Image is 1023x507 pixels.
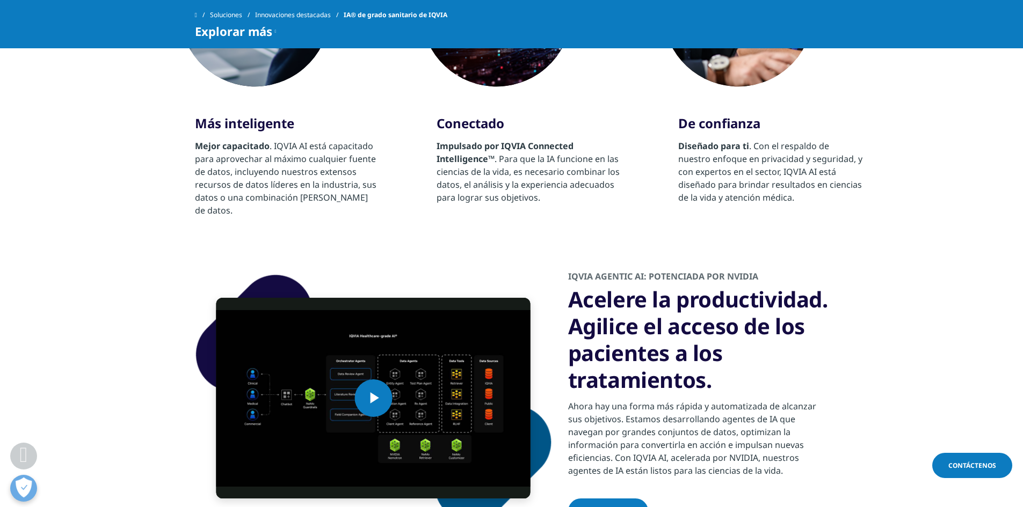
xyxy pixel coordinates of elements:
[678,140,749,152] font: Diseñado para ti
[255,10,331,19] font: Innovaciones destacadas
[437,140,574,165] font: Impulsado por IQVIA Connected Intelligence™
[195,23,272,39] font: Explorar más
[195,114,294,132] font: Más inteligente
[948,461,996,470] font: Contáctenos
[678,140,862,203] font: . Con el respaldo de nuestro enfoque en privacidad y seguridad, y con expertos en el sector, IQVI...
[210,10,242,19] font: Soluciones
[932,453,1012,478] a: Contáctenos
[437,114,504,132] font: Conectado
[568,400,816,476] font: Ahora hay una forma más rápida y automatizada de alcanzar sus objetivos. Estamos desarrollando ag...
[437,153,620,203] font: . Para que la IA funcione en las ciencias de la vida, es necesario combinar los datos, el análisi...
[344,10,447,19] font: IA® de grado sanitario de IQVIA
[195,140,376,216] font: . IQVIA AI está capacitado para aprovechar al máximo cualquier fuente de datos, incluyendo nuestr...
[210,5,255,25] a: Soluciones
[195,140,270,152] font: Mejor capacitado
[568,284,828,394] font: Acelere la productividad. Agilice el acceso de los pacientes a los tratamientos.
[10,475,37,502] button: Abrir preferencias
[354,379,392,417] button: Play Video
[678,114,760,132] font: De confianza
[216,298,531,498] video-js: Video Player
[255,5,344,25] a: Innovaciones destacadas
[568,270,758,282] font: IQVIA Agentic AI: potenciada por NVIDIA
